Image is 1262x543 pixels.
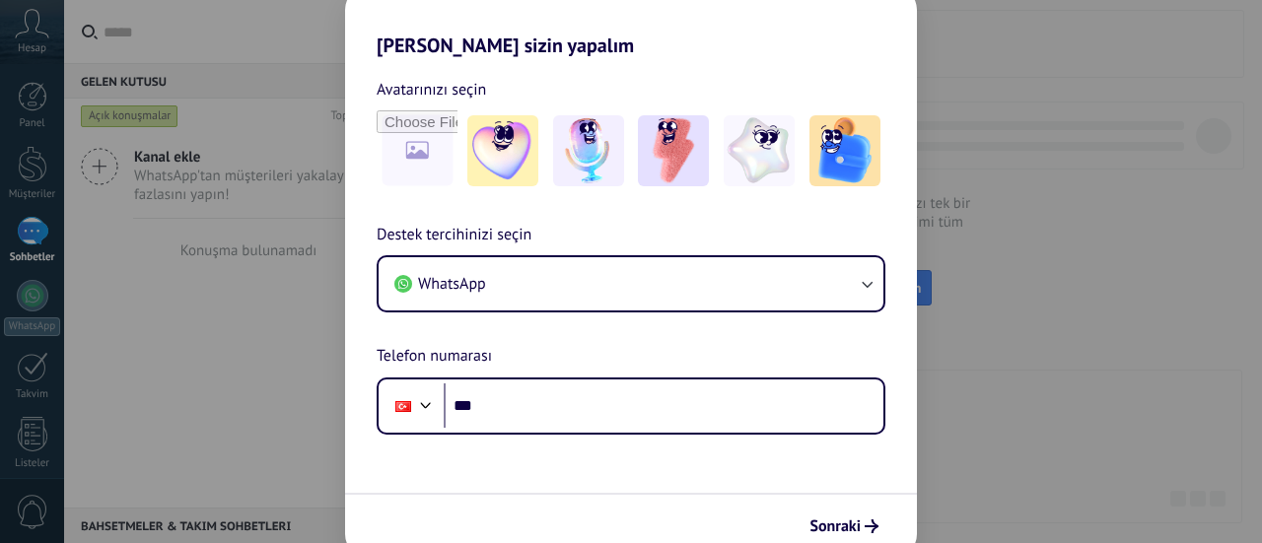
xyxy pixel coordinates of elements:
span: Sonraki [809,519,861,533]
img: -5.jpeg [809,115,880,186]
img: -1.jpeg [467,115,538,186]
span: Avatarınızı seçin [377,77,486,102]
span: Telefon numarası [377,344,492,370]
div: Turkey: + 90 [385,385,422,427]
img: -3.jpeg [638,115,709,186]
button: WhatsApp [379,257,883,310]
button: Sonraki [801,509,887,543]
img: -2.jpeg [553,115,624,186]
span: Destek tercihinizi seçin [377,223,531,248]
span: WhatsApp [418,274,486,294]
img: -4.jpeg [724,115,795,186]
